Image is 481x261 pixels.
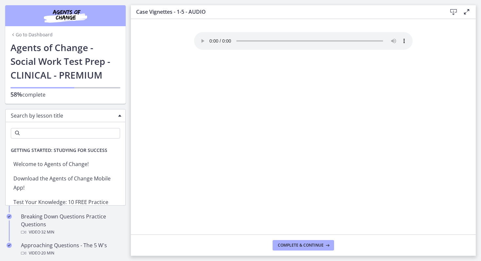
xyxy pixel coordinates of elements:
[21,249,123,257] div: Video
[21,228,123,236] div: Video
[6,171,125,195] li: Download the Agents of Change Mobile App!
[21,213,123,236] div: Breaking Down Questions Practice Questions
[6,157,125,171] li: Welcome to Agents of Change!
[10,41,120,82] h1: Agents of Change - Social Work Test Prep - CLINICAL - PREMIUM
[26,8,105,24] img: Agents of Change
[5,109,126,122] div: Search by lesson title
[278,243,324,248] span: Complete & continue
[273,240,334,251] button: Complete & continue
[10,31,53,38] a: Go to Dashboard
[10,90,120,99] p: complete
[6,195,125,218] li: Test Your Knowledge: 10 FREE Practice Questions with Rationales
[40,249,54,257] span: · 20 min
[6,144,113,157] span: Getting Started: Studying for Success
[7,243,12,248] i: Completed
[10,90,22,98] span: 58%
[136,8,436,16] h3: Case Vignettes - 1-5 - AUDIO
[40,228,54,236] span: · 32 min
[11,112,115,119] span: Search by lesson title
[21,241,123,257] div: Approaching Questions - The 5 W's
[7,214,12,219] i: Completed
